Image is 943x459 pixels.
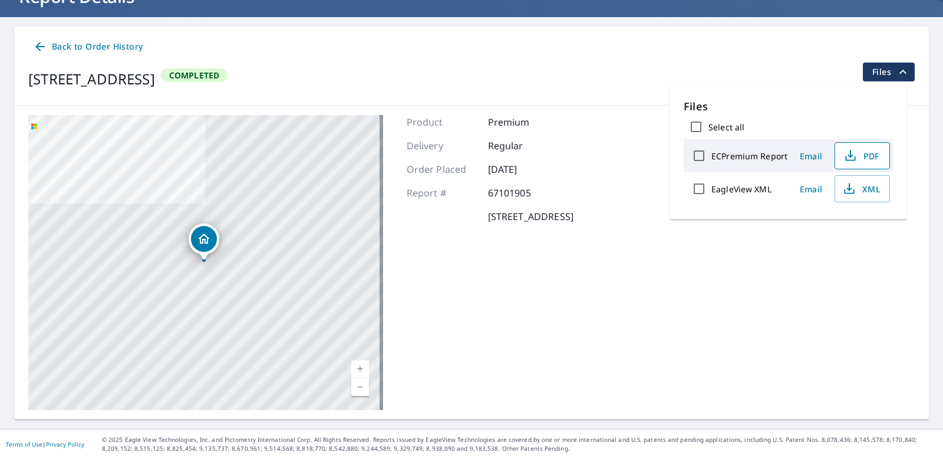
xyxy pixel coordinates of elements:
p: © 2025 Eagle View Technologies, Inc. and Pictometry International Corp. All Rights Reserved. Repo... [102,435,937,453]
p: Product [407,115,477,129]
a: Back to Order History [28,36,147,58]
p: [STREET_ADDRESS] [488,209,573,224]
button: Email [792,147,830,165]
button: PDF [835,142,890,169]
label: EagleView XML [711,183,771,195]
button: filesDropdownBtn-67101905 [862,63,915,81]
button: Email [792,180,830,198]
a: Terms of Use [6,440,42,448]
div: [STREET_ADDRESS] [28,68,155,90]
a: Current Level 17, Zoom In [351,360,369,378]
p: Order Placed [407,162,477,176]
p: Report # [407,186,477,200]
p: Delivery [407,139,477,153]
p: Premium [488,115,559,129]
span: XML [842,182,880,196]
span: Completed [162,70,227,81]
a: Privacy Policy [46,440,84,448]
p: | [6,441,84,448]
button: XML [835,175,890,202]
p: 67101905 [488,186,559,200]
p: [DATE] [488,162,559,176]
a: Current Level 17, Zoom Out [351,378,369,396]
span: Email [797,183,825,195]
div: Dropped pin, building 1, Residential property, 4350 N Olney St Indianapolis, IN 46205 [189,224,219,260]
label: ECPremium Report [711,150,787,162]
span: Back to Order History [33,40,143,54]
span: Email [797,150,825,162]
p: Files [684,99,893,114]
p: Regular [488,139,559,153]
span: PDF [842,149,880,163]
label: Select all [708,122,744,133]
span: Files [872,65,910,79]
